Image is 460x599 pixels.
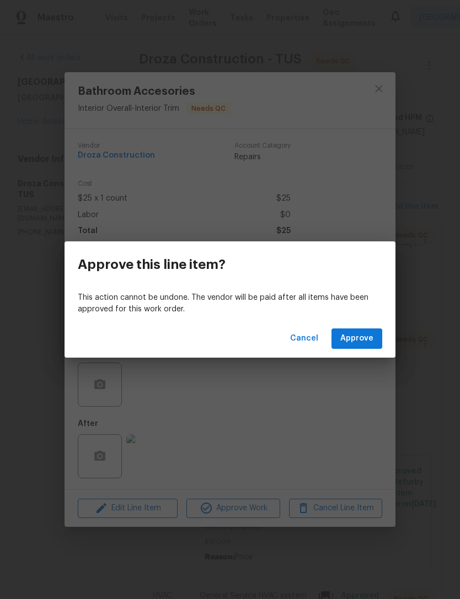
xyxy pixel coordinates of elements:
[290,332,318,346] span: Cancel
[340,332,373,346] span: Approve
[78,292,382,315] p: This action cannot be undone. The vendor will be paid after all items have been approved for this...
[78,257,226,272] h3: Approve this line item?
[331,328,382,349] button: Approve
[286,328,323,349] button: Cancel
